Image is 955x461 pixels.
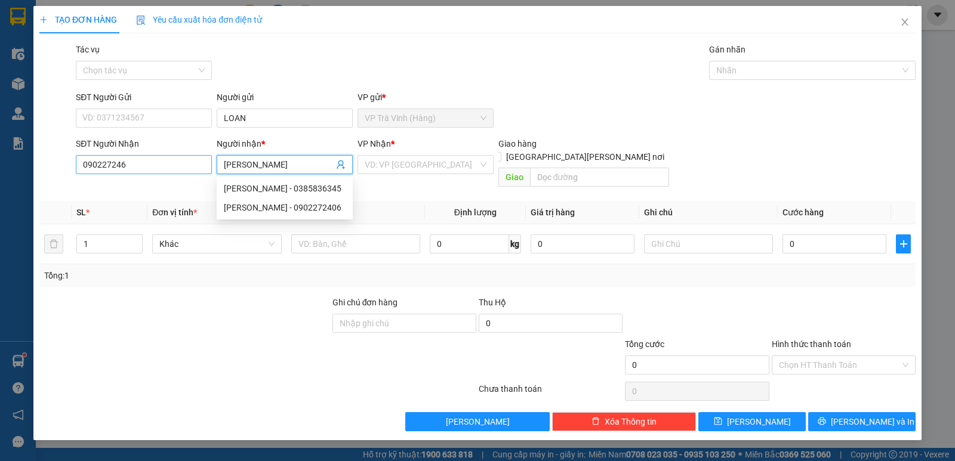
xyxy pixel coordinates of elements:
div: Người nhận [217,137,353,150]
span: printer [818,417,826,426]
th: Ghi chú [639,201,778,224]
span: Thu Hộ [479,298,506,307]
input: Ghi Chú [644,234,773,253]
span: save [714,417,722,426]
span: [PERSON_NAME] và In [831,415,914,428]
span: Định lượng [454,208,497,217]
span: delete [592,417,600,426]
span: Cước hàng [783,208,824,217]
label: Ghi chú đơn hàng [332,298,398,307]
div: VP gửi [358,91,494,104]
span: plus [897,239,910,249]
button: plus [896,234,911,253]
div: HUỲNH THƠ - 0385836345 [217,179,353,198]
span: plus [39,16,48,24]
span: Xóa Thông tin [605,415,657,428]
span: VP Trà Vinh (Hàng) [33,51,116,63]
span: user-add [336,160,346,169]
div: Tổng: 1 [44,269,369,282]
button: deleteXóa Thông tin [552,412,696,431]
span: Tổng cước [625,339,664,349]
label: Tác vụ [76,45,100,54]
span: Giao [498,168,530,187]
span: THỊNH [109,35,138,46]
p: NHẬN: [5,51,174,63]
input: 0 [531,234,634,253]
div: [PERSON_NAME] - 0385836345 [224,182,346,195]
div: [PERSON_NAME] - 0902272406 [224,201,346,214]
span: Giá trị hàng [531,208,575,217]
span: [PERSON_NAME] [446,415,510,428]
span: VP [PERSON_NAME] ([GEOGRAPHIC_DATA]) - [5,23,138,46]
span: Yêu cầu xuất hóa đơn điện tử [136,15,262,24]
span: TẠO ĐƠN HÀNG [39,15,117,24]
img: icon [136,16,146,25]
span: [GEOGRAPHIC_DATA][PERSON_NAME] nơi [501,150,669,163]
button: delete [44,234,63,253]
p: GỬI: [5,23,174,46]
span: VP Trà Vinh (Hàng) [365,109,486,127]
div: Người gửi [217,91,353,104]
div: SĐT Người Nhận [76,137,212,150]
button: save[PERSON_NAME] [698,412,806,431]
input: Ghi chú đơn hàng [332,314,476,333]
span: Khác [159,235,274,253]
label: Gán nhãn [709,45,745,54]
div: SĐT Người Gửi [76,91,212,104]
div: HUỲNH THƠ - 0902272406 [217,198,353,217]
label: Hình thức thanh toán [772,339,851,349]
span: SL [76,208,86,217]
span: Đơn vị tính [152,208,197,217]
button: printer[PERSON_NAME] và In [808,412,916,431]
strong: BIÊN NHẬN GỬI HÀNG [40,7,138,18]
span: close [900,17,910,27]
span: kg [509,234,521,253]
span: [PERSON_NAME] [727,415,791,428]
span: KO BAO HƯ BỂ [31,78,96,89]
input: Dọc đường [530,168,670,187]
span: VP Nhận [358,139,391,148]
span: BÍCH THẢO [64,64,113,76]
span: 0919363647 - [5,64,113,76]
button: [PERSON_NAME] [405,412,549,431]
span: Giao hàng [498,139,537,148]
input: VD: Bàn, Ghế [291,234,420,253]
span: GIAO: [5,78,96,89]
button: Close [888,6,922,39]
div: Chưa thanh toán [478,382,624,403]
